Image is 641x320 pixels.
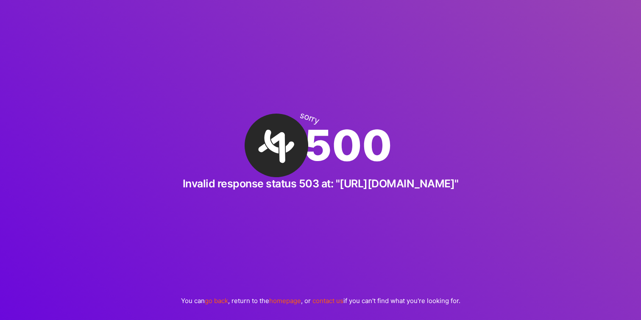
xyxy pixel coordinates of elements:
[181,296,460,305] p: You can , return to the , or if you can't find what you're looking for.
[312,297,343,305] a: contact us
[249,114,392,177] div: 500
[234,103,319,188] img: A·Team
[183,177,459,190] h2: Invalid response status 503 at: "[URL][DOMAIN_NAME]"
[269,297,301,305] a: homepage
[205,297,228,305] a: go back
[299,110,320,125] div: sorry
